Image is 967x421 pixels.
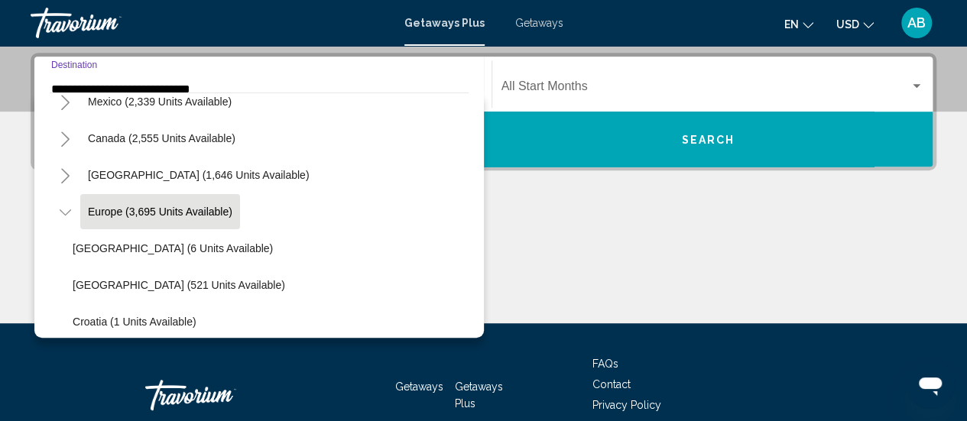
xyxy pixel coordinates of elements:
button: Mexico (2,339 units available) [80,84,239,119]
span: Croatia (1 units available) [73,316,196,328]
a: Getaways [395,381,443,393]
button: Europe (3,695 units available) [80,194,240,229]
div: Search widget [34,57,933,167]
span: [GEOGRAPHIC_DATA] (1,646 units available) [88,169,309,181]
span: Search [681,134,735,146]
iframe: Bouton de lancement de la fenêtre de messagerie [906,360,955,409]
span: Europe (3,695 units available) [88,206,232,218]
button: User Menu [897,7,936,39]
button: Change language [784,13,813,35]
span: [GEOGRAPHIC_DATA] (6 units available) [73,242,273,254]
button: [GEOGRAPHIC_DATA] (1,646 units available) [80,157,316,193]
span: en [784,18,799,31]
a: FAQs [592,358,618,370]
button: Toggle Europe (3,695 units available) [50,196,80,227]
a: Getaways Plus [404,17,485,29]
button: [GEOGRAPHIC_DATA] (6 units available) [65,231,281,266]
span: Mexico (2,339 units available) [88,96,232,108]
button: Change currency [836,13,874,35]
button: Toggle Canada (2,555 units available) [50,123,80,154]
a: Contact [592,378,631,390]
button: [GEOGRAPHIC_DATA] (521 units available) [65,267,293,303]
button: Canada (2,555 units available) [80,121,243,156]
button: Toggle Mexico (2,339 units available) [50,86,80,117]
span: [GEOGRAPHIC_DATA] (521 units available) [73,279,285,291]
a: Travorium [145,372,298,418]
span: USD [836,18,859,31]
a: Getaways [515,17,563,29]
button: Croatia (1 units available) [65,304,204,339]
a: Getaways Plus [455,381,503,410]
button: Search [484,112,933,167]
a: Privacy Policy [592,399,661,411]
a: Travorium [31,8,389,38]
button: Toggle Caribbean & Atlantic Islands (1,646 units available) [50,160,80,190]
span: Canada (2,555 units available) [88,132,235,144]
span: AB [907,15,926,31]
